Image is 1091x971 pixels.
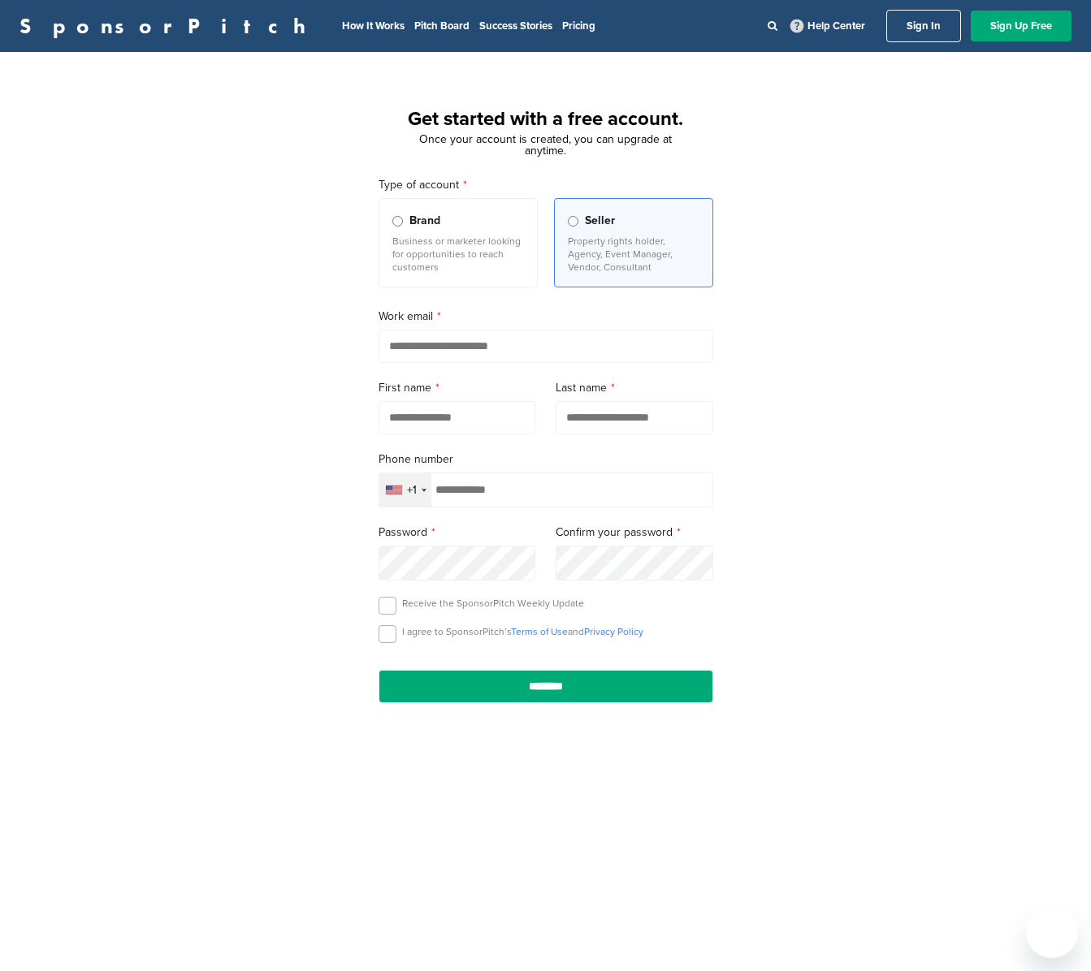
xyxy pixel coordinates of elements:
a: Sign Up Free [971,11,1072,41]
a: SponsorPitch [19,15,316,37]
a: Help Center [787,16,868,36]
label: Confirm your password [556,524,713,542]
a: Privacy Policy [584,626,643,637]
p: Property rights holder, Agency, Event Manager, Vendor, Consultant [568,235,699,274]
a: How It Works [342,19,405,32]
span: Seller [585,212,615,230]
span: Brand [409,212,440,230]
iframe: Button to launch messaging window [1026,906,1078,958]
input: Brand Business or marketer looking for opportunities to reach customers [392,216,403,227]
div: Selected country [379,473,431,507]
a: Success Stories [479,19,552,32]
p: Receive the SponsorPitch Weekly Update [402,597,584,610]
a: Terms of Use [511,626,568,637]
label: Password [379,524,536,542]
a: Pitch Board [414,19,470,32]
label: Type of account [379,176,713,194]
span: Once your account is created, you can upgrade at anytime. [419,132,672,158]
input: Seller Property rights holder, Agency, Event Manager, Vendor, Consultant [568,216,578,227]
label: Phone number [379,451,713,468]
div: +1 [407,485,417,496]
p: I agree to SponsorPitch’s and [402,625,643,638]
label: First name [379,379,536,397]
a: Sign In [886,10,961,42]
label: Work email [379,308,713,326]
label: Last name [556,379,713,397]
a: Pricing [562,19,595,32]
p: Business or marketer looking for opportunities to reach customers [392,235,524,274]
h1: Get started with a free account. [359,105,733,134]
